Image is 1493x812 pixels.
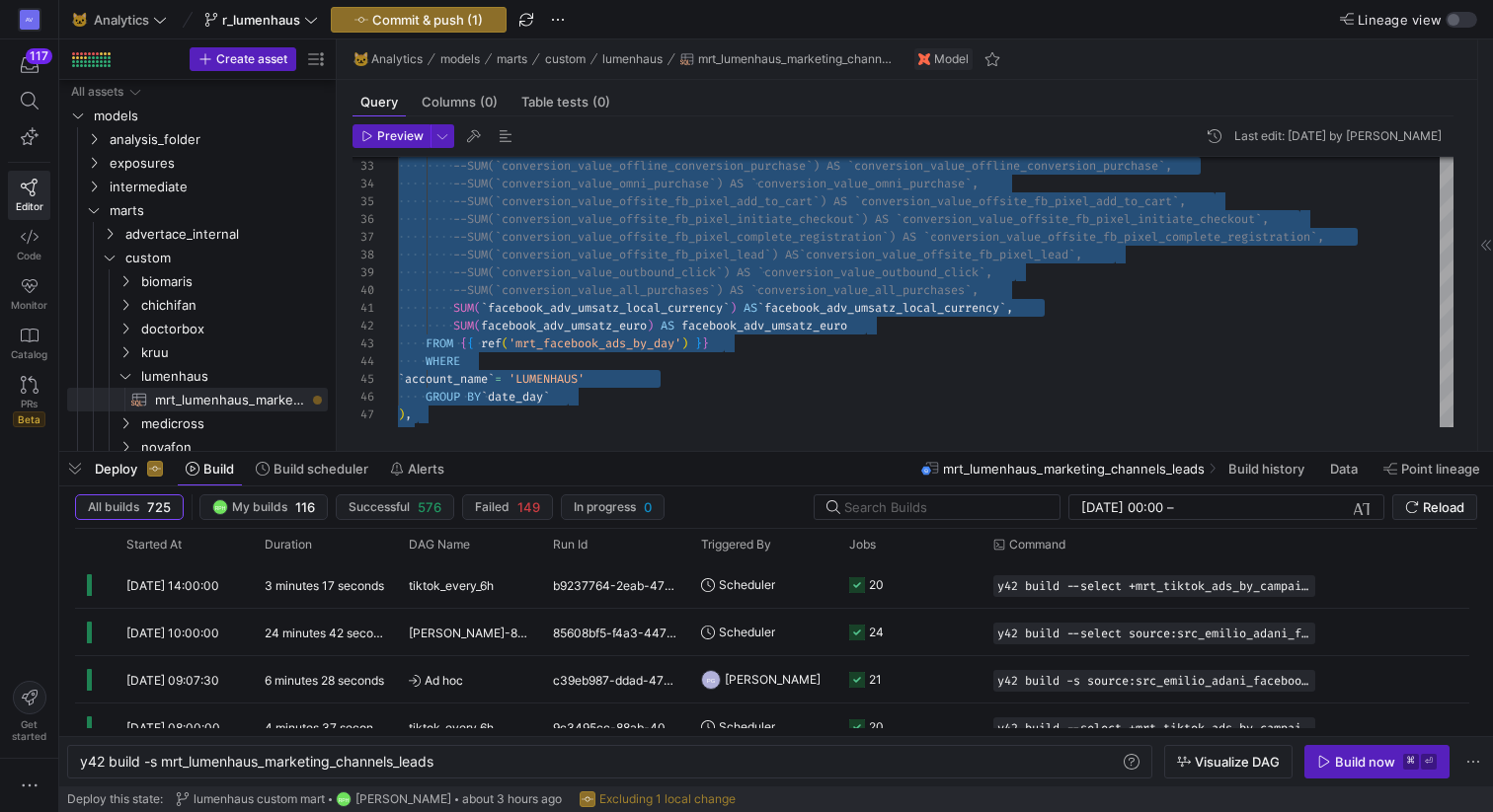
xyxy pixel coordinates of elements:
[1421,754,1437,770] kbd: ⏎
[331,7,507,33] button: Commit & push (1)
[95,461,137,477] span: Deploy
[799,193,1144,209] span: rt`) AS `conversion_value_offsite_fb_pixel_add_to_
[155,389,305,411] span: mrt_lumenhaus_marketing_channels_leads​​​​​​​​​​
[426,353,460,369] span: WHERE
[698,52,898,66] span: mrt_lumenhaus_marketing_channels_leads
[1228,461,1304,477] span: Build history
[453,211,799,227] span: --SUM(`conversion_value_offsite_fb_pixel_initiate_
[67,364,328,388] div: Press SPACE to select this row.
[8,269,50,319] a: Monitor
[1167,499,1174,515] span: –
[799,282,979,298] span: sion_value_all_purchases`,
[462,494,553,520] button: Failed149
[203,461,234,477] span: Build
[1009,538,1065,552] span: Command
[67,388,328,411] div: Press SPACE to select this row.
[398,406,405,422] span: )
[405,406,412,422] span: ,
[997,627,1311,640] span: y42 build --select source:src_emilio_adani_facebook_ads.AdInsightsActionsCustomIncremental+ sourc...
[141,436,325,459] span: novafon
[474,318,481,333] span: (
[681,335,688,351] span: )
[702,335,709,351] span: }
[355,792,451,806] span: [PERSON_NAME]
[1006,300,1013,316] span: ,
[422,96,498,109] span: Columns
[67,340,328,364] div: Press SPACE to select this row.
[409,657,529,703] span: Ad hoc
[141,318,325,340] span: doctorbox
[67,222,328,246] div: Press SPACE to select this row.
[799,211,1144,227] span: checkout`) AS `conversion_value_offsite_fb_pixel_i
[453,158,799,174] span: --SUM(`conversion_value_offline_conversion_purchas
[1195,754,1280,770] span: Visualize DAG
[67,7,172,33] button: 🐱Analytics
[126,673,219,688] span: [DATE] 09:07:30
[543,389,550,405] span: `
[8,220,50,269] a: Code
[474,300,481,316] span: (
[453,247,799,262] span: --SUM(`conversion_value_offsite_fb_pixel_lead`) AS
[94,105,325,127] span: models
[1164,745,1293,778] button: Visualize DAG
[661,318,674,333] span: AS
[94,12,149,28] span: Analytics
[602,52,663,66] span: lumenhaus
[125,223,325,246] span: advertace_internal
[517,499,540,515] span: 149
[453,318,474,333] span: SUM
[8,368,50,435] a: PRsBeta
[141,365,325,388] span: lumenhaus
[460,335,467,351] span: {
[695,335,702,351] span: }
[295,499,315,515] span: 116
[934,52,969,66] span: Model
[353,175,374,192] div: 34
[232,500,287,514] span: My builds
[125,247,325,269] span: custom
[481,318,647,333] span: facebook_adv_umsatz_euro
[67,792,163,806] span: Deploy this state:
[353,246,374,263] div: 38
[1423,499,1464,515] span: Reload
[509,335,681,351] span: 'mrt_facebook_ads_by_day'
[453,300,474,316] span: SUM
[999,300,1006,316] span: `
[409,562,494,609] span: tiktok_every_6h
[725,656,821,702] span: [PERSON_NAME]
[141,270,325,293] span: biomaris
[462,792,562,806] span: about 3 hours ago
[495,371,502,387] span: =
[353,334,374,352] div: 43
[1375,452,1489,485] button: Point lineage
[354,52,367,66] span: 🐱
[541,609,689,655] div: 85608bf5-f4a3-4472-b6af-1bea551e027c
[26,48,52,64] div: 117
[453,264,799,280] span: --SUM(`conversion_value_outbound_click`) AS `conve
[869,609,884,655] div: 24
[72,13,86,27] span: 🐱
[8,673,50,750] button: Getstarted
[1321,452,1371,485] button: Data
[435,47,485,71] button: models
[212,499,228,515] div: RPH
[1144,193,1186,209] span: cart`,
[1392,494,1477,520] button: Reload
[71,85,123,99] div: All assets
[8,171,50,220] a: Editor
[488,300,723,316] span: facebook_adv_umsatz_local_currency
[409,704,494,751] span: tiktok_every_6h
[126,626,219,640] span: [DATE] 10:00:00
[265,578,384,593] y42-duration: 3 minutes 17 seconds
[141,341,325,364] span: kruu
[997,579,1311,593] span: y42 build --select +mrt_tiktok_ads_by_campaign_and_day +mrt_fivetran_tiktok_ads__by_ad_id_and_by_day
[265,626,393,640] y42-duration: 24 minutes 42 seconds
[1081,499,1163,515] input: Start datetime
[540,47,590,71] button: custom
[222,12,300,28] span: r_lumenhaus
[545,52,586,66] span: custom
[592,96,610,109] span: (0)
[701,538,771,552] span: Triggered By
[67,104,328,127] div: Press SPACE to select this row.
[190,47,296,71] button: Create asset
